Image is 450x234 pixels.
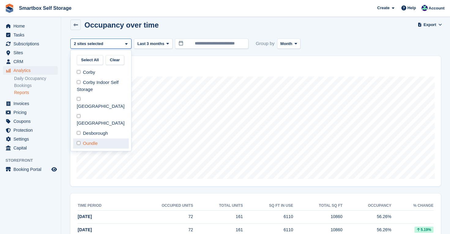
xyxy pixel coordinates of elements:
th: Total units [193,201,243,211]
img: stora-icon-8386f47178a22dfd0bd8f6a31ec36ba5ce8667c1dd55bd0f319d3a0aa187defe.svg [5,4,14,13]
a: menu [3,22,58,30]
span: [DATE] [78,214,92,219]
a: menu [3,144,58,152]
span: Group by [256,39,275,49]
span: Invoices [13,99,50,108]
span: Help [407,5,416,11]
th: Occupied units [128,201,193,211]
a: menu [3,126,58,134]
th: Occupancy [343,201,392,211]
th: Total sq ft [293,201,342,211]
div: 2 sites selected [73,41,106,47]
div: Oundle [73,138,129,149]
th: Time period [78,201,128,211]
td: 161 [193,210,243,224]
div: [GEOGRAPHIC_DATA] [73,94,129,111]
span: [DATE] [78,227,92,232]
div: [GEOGRAPHIC_DATA] [73,111,129,128]
td: 56.26% [343,210,392,224]
a: Smartbox Self Storage [17,3,74,13]
span: Export [424,22,436,28]
button: Month [277,39,301,49]
span: Last 3 months [137,41,164,47]
h2: Occupancy over time [84,21,159,29]
td: 72 [128,210,193,224]
div: Corby [73,67,129,77]
td: 10860 [293,210,342,224]
span: Analytics [13,66,50,75]
span: Create [377,5,389,11]
td: 6110 [243,210,293,224]
img: Roger Canham [422,5,428,11]
a: Daily Occupancy [14,76,58,81]
span: Month [281,41,292,47]
a: menu [3,48,58,57]
a: Reports [14,90,58,96]
span: Settings [13,135,50,143]
span: Subscriptions [13,40,50,48]
div: Desborough [73,128,129,138]
a: menu [3,165,58,174]
span: Protection [13,126,50,134]
a: Bookings [14,83,58,89]
span: Storefront [6,157,61,164]
a: Preview store [50,166,58,173]
div: 5.19% [415,227,433,233]
a: menu [3,31,58,39]
span: Pricing [13,108,50,117]
button: Export [419,20,441,30]
span: Tasks [13,31,50,39]
div: Corby Indoor Self Storage [73,77,129,94]
span: Capital [13,144,50,152]
a: menu [3,57,58,66]
span: Coupons [13,117,50,126]
a: menu [3,40,58,48]
span: Sites [13,48,50,57]
a: menu [3,135,58,143]
a: menu [3,99,58,108]
span: CRM [13,57,50,66]
th: sq ft in use [243,201,293,211]
span: Home [13,22,50,30]
button: Clear [106,55,124,65]
a: menu [3,108,58,117]
span: Account [429,5,444,11]
a: menu [3,66,58,75]
a: menu [3,117,58,126]
button: Last 3 months [134,39,173,49]
button: Select All [77,55,103,65]
span: Booking Portal [13,165,50,174]
th: % change [391,201,433,211]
